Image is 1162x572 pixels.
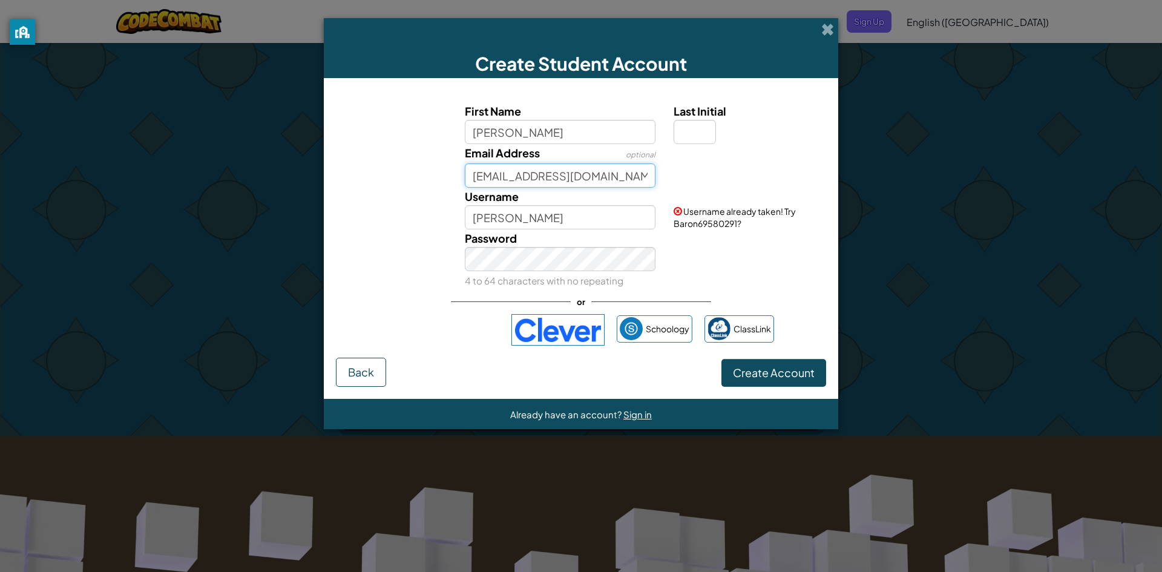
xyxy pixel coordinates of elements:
span: Create Account [733,366,815,380]
span: Username already taken! Try Baron69580291? [674,206,796,229]
img: schoology.png [620,317,643,340]
span: Create Student Account [475,52,687,75]
small: 4 to 64 characters with no repeating [465,275,623,286]
iframe: Sign in with Google Button [382,317,505,343]
span: Username [465,189,519,203]
button: Back [336,358,386,387]
button: privacy banner [10,19,35,45]
span: Schoology [646,320,689,338]
span: Already have an account? [510,409,623,420]
a: Sign in [623,409,652,420]
span: First Name [465,104,521,118]
span: or [571,293,591,311]
span: ClassLink [734,320,771,338]
span: Email Address [465,146,540,160]
span: Password [465,231,517,245]
img: classlink-logo-small.png [707,317,730,340]
img: clever-logo-blue.png [511,314,605,346]
button: Create Account [721,359,826,387]
span: optional [626,150,655,159]
span: Back [348,365,374,379]
span: Last Initial [674,104,726,118]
